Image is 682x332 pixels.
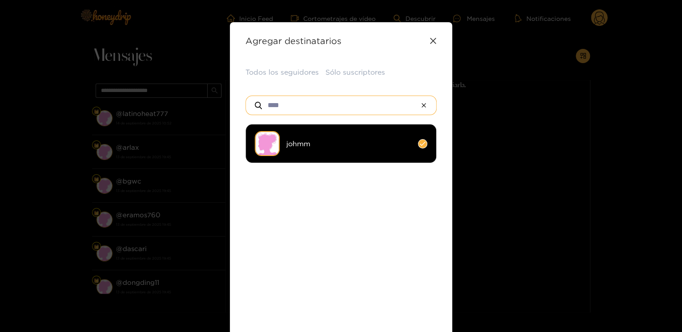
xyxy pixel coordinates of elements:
font: Todos los seguidores [245,68,319,76]
button: Todos los seguidores [245,67,319,77]
font: Sólo suscriptores [325,68,385,76]
img: no-avatar.png [255,131,280,156]
button: Sólo suscriptores [325,67,385,77]
font: Agregar destinatarios [245,36,341,45]
font: johmm [286,140,310,148]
